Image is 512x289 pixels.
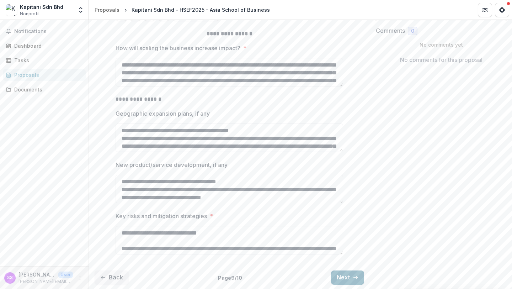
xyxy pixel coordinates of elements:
button: Get Help [495,3,509,17]
a: Proposals [92,5,122,15]
div: Tasks [14,57,80,64]
p: Key risks and mitigation strategies [116,212,207,220]
p: [PERSON_NAME][EMAIL_ADDRESS][DOMAIN_NAME] [18,278,73,285]
div: Proposals [14,71,80,79]
p: Geographic expansion plans, if any [116,109,210,118]
div: Proposals [95,6,119,14]
p: [PERSON_NAME] [PERSON_NAME] [18,271,55,278]
button: Next [331,270,364,285]
p: How will scaling the business increase impact? [116,44,240,52]
button: Open entity switcher [76,3,86,17]
p: New product/service development, if any [116,161,228,169]
a: Tasks [3,54,86,66]
div: Kapitani Sdn Bhd [20,3,63,11]
p: No comments for this proposal [400,56,482,64]
div: Dashboard [14,42,80,49]
span: Notifications [14,28,83,35]
span: 0 [411,28,414,34]
button: Partners [478,3,492,17]
button: More [76,274,84,282]
nav: breadcrumb [92,5,273,15]
p: Page 9 / 10 [218,274,242,282]
p: No comments yet [376,41,506,48]
a: Documents [3,84,86,95]
h2: Comments [376,27,405,34]
p: User [58,272,73,278]
button: Back [95,270,129,285]
div: Kapitani Sdn Bhd - HSEF2025 - Asia School of Business [132,6,270,14]
img: Kapitani Sdn Bhd [6,4,17,16]
div: Syed Salleh Syed Sulaiman [7,275,13,280]
span: Nonprofit [20,11,40,17]
a: Proposals [3,69,86,81]
button: Notifications [3,26,86,37]
div: Documents [14,86,80,93]
a: Dashboard [3,40,86,52]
